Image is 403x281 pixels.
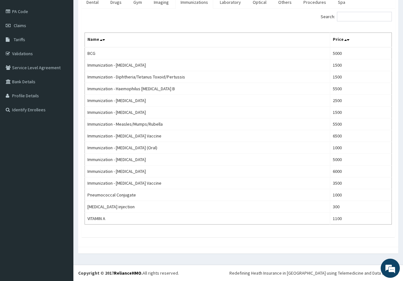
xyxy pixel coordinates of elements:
[330,166,392,177] td: 6000
[330,154,392,166] td: 5000
[85,154,330,166] td: Immunization - [MEDICAL_DATA]
[14,23,26,28] span: Claims
[330,130,392,142] td: 6500
[85,59,330,71] td: Immunization - [MEDICAL_DATA]
[85,177,330,189] td: Immunization - [MEDICAL_DATA] Vaccine
[85,95,330,107] td: Immunization - [MEDICAL_DATA]
[330,33,392,48] th: Price
[330,71,392,83] td: 1500
[330,107,392,118] td: 1500
[73,265,403,281] footer: All rights reserved.
[85,189,330,201] td: Pneumococcal Conjugate
[78,270,143,276] strong: Copyright © 2017 .
[85,71,330,83] td: Immunization - Diphtheria/Tetanus Toxoid/Pertussis
[3,174,122,196] textarea: Type your message and hit 'Enter'
[337,12,392,21] input: Search:
[85,201,330,213] td: [MEDICAL_DATA] injection
[85,33,330,48] th: Name
[85,166,330,177] td: Immunization - [MEDICAL_DATA]
[330,83,392,95] td: 5500
[330,95,392,107] td: 2500
[12,32,26,48] img: d_794563401_company_1708531726252_794563401
[33,36,107,44] div: Chat with us now
[114,270,141,276] a: RelianceHMO
[37,80,88,145] span: We're online!
[330,177,392,189] td: 3500
[330,201,392,213] td: 300
[85,83,330,95] td: Immunization - Haemophilus [MEDICAL_DATA] B
[85,142,330,154] td: Immunization - [MEDICAL_DATA] (Oral)
[330,189,392,201] td: 1000
[321,12,392,21] label: Search:
[85,107,330,118] td: Immunization - [MEDICAL_DATA]
[14,37,25,42] span: Tariffs
[85,118,330,130] td: Immunization - Measles/Mumps/Rubella
[229,270,398,276] div: Redefining Heath Insurance in [GEOGRAPHIC_DATA] using Telemedicine and Data Science!
[85,130,330,142] td: Immunization - [MEDICAL_DATA] Vaccine
[330,142,392,154] td: 1000
[105,3,120,18] div: Minimize live chat window
[330,213,392,225] td: 1100
[330,59,392,71] td: 1500
[85,47,330,59] td: BCG
[330,118,392,130] td: 5500
[330,47,392,59] td: 5000
[85,213,330,225] td: VITAMIN A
